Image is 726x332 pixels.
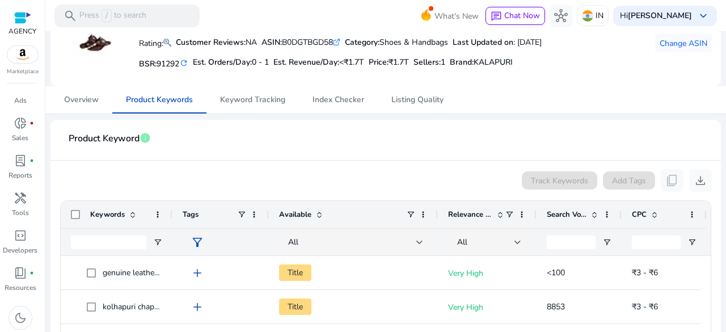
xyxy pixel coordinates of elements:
[279,264,311,281] span: Title
[139,36,171,49] p: Rating:
[261,36,340,48] div: B0DGTBGD58
[453,37,513,48] b: Last Updated on
[448,296,526,319] p: Very High
[554,9,568,23] span: hub
[153,238,162,247] button: Open Filter Menu
[550,5,572,27] button: hub
[450,57,472,68] span: Brand
[193,58,269,68] h5: Est. Orders/Day:
[12,208,29,218] p: Tools
[345,36,448,48] div: Shoes & Handbags
[103,267,187,278] span: genuine leather chappal
[90,209,125,220] span: Keywords
[687,238,697,247] button: Open Filter Menu
[261,37,282,48] b: ASIN:
[474,57,513,68] span: KALAPURI
[660,37,707,49] span: Change ASIN
[504,10,540,21] span: Chat Now
[441,57,445,68] span: 1
[12,133,28,143] p: Sales
[450,58,513,68] h5: :
[64,96,99,104] span: Overview
[620,12,692,20] p: Hi
[655,34,712,52] button: Change ASIN
[5,283,36,293] p: Resources
[220,96,285,104] span: Keyword Tracking
[434,6,479,26] span: What's New
[313,96,364,104] span: Index Checker
[689,169,712,192] button: download
[9,170,32,180] p: Reports
[632,267,658,278] span: ₹3 - ₹6
[7,46,38,63] img: amazon.svg
[694,174,707,187] span: download
[103,301,165,312] span: kolhapuri chappal
[73,22,115,65] img: 41OzSh+JUQL._SS40_.jpg
[582,10,593,22] img: in.svg
[547,236,596,249] input: Search Volume Filter Input
[389,57,409,68] span: ₹1.7T
[14,79,27,93] span: campaign
[9,26,36,36] p: AGENCY
[14,229,27,242] span: code_blocks
[491,11,502,22] span: chat
[140,132,151,144] span: info
[14,95,27,106] p: Ads
[632,301,658,312] span: ₹3 - ₹6
[448,262,526,285] p: Very High
[157,58,179,69] span: 91292
[252,57,269,68] span: 0 - 1
[273,58,364,68] h5: Est. Revenue/Day:
[279,209,311,220] span: Available
[14,154,27,167] span: lab_profile
[457,237,467,247] span: All
[176,37,246,48] b: Customer Reviews:
[339,57,364,68] span: <₹1.7T
[191,300,204,314] span: add
[486,7,545,25] button: chatChat Now
[126,96,193,104] span: Product Keywords
[632,236,681,249] input: CPC Filter Input
[64,9,77,23] span: search
[191,236,204,249] span: filter_alt
[413,58,445,68] h5: Sellers:
[29,271,34,275] span: fiber_manual_record
[547,209,586,220] span: Search Volume
[596,6,603,26] p: IN
[14,311,27,325] span: dark_mode
[14,266,27,280] span: book_4
[345,37,379,48] b: Category:
[547,301,565,312] span: 8853
[3,245,37,255] p: Developers
[632,209,647,220] span: CPC
[628,10,692,21] b: [PERSON_NAME]
[369,58,409,68] h5: Price:
[139,57,188,69] h5: BSR:
[602,238,611,247] button: Open Filter Menu
[69,129,140,149] span: Product Keyword
[279,299,311,315] span: Title
[14,116,27,130] span: donut_small
[7,68,39,76] p: Marketplace
[29,121,34,125] span: fiber_manual_record
[176,36,257,48] div: NA
[453,36,542,48] div: : [DATE]
[29,158,34,163] span: fiber_manual_record
[448,209,492,220] span: Relevance Score
[288,237,298,247] span: All
[14,191,27,205] span: handyman
[391,96,444,104] span: Listing Quality
[183,209,199,220] span: Tags
[191,266,204,280] span: add
[179,58,188,69] mat-icon: refresh
[697,9,710,23] span: keyboard_arrow_down
[71,236,146,249] input: Keywords Filter Input
[102,10,112,22] span: /
[79,10,146,22] p: Press to search
[547,267,565,278] span: <100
